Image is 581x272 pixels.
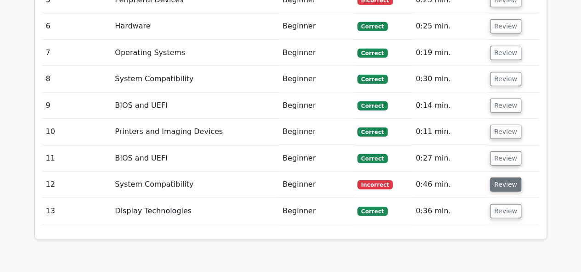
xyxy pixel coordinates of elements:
td: Beginner [279,172,354,198]
td: 12 [42,172,112,198]
td: System Compatibility [111,172,279,198]
td: Display Technologies [111,198,279,224]
span: Correct [357,207,387,216]
td: 0:36 min. [412,198,486,224]
td: 0:46 min. [412,172,486,198]
span: Correct [357,101,387,111]
td: 0:25 min. [412,13,486,39]
td: 7 [42,40,112,66]
button: Review [490,125,521,139]
td: 8 [42,66,112,92]
td: 10 [42,119,112,145]
td: Beginner [279,40,354,66]
span: Correct [357,128,387,137]
td: 9 [42,93,112,119]
td: Hardware [111,13,279,39]
span: Incorrect [357,180,393,189]
button: Review [490,46,521,60]
td: 0:30 min. [412,66,486,92]
button: Review [490,19,521,33]
td: System Compatibility [111,66,279,92]
button: Review [490,99,521,113]
td: BIOS and UEFI [111,145,279,172]
button: Review [490,204,521,218]
td: Beginner [279,145,354,172]
td: Operating Systems [111,40,279,66]
span: Correct [357,154,387,163]
td: Beginner [279,119,354,145]
span: Correct [357,75,387,84]
button: Review [490,72,521,86]
td: Printers and Imaging Devices [111,119,279,145]
td: Beginner [279,13,354,39]
td: 13 [42,198,112,224]
button: Review [490,151,521,166]
td: 0:11 min. [412,119,486,145]
td: 6 [42,13,112,39]
td: 11 [42,145,112,172]
td: 0:19 min. [412,40,486,66]
td: Beginner [279,93,354,119]
button: Review [490,178,521,192]
td: Beginner [279,66,354,92]
td: 0:27 min. [412,145,486,172]
span: Correct [357,22,387,31]
td: BIOS and UEFI [111,93,279,119]
span: Correct [357,49,387,58]
td: 0:14 min. [412,93,486,119]
td: Beginner [279,198,354,224]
